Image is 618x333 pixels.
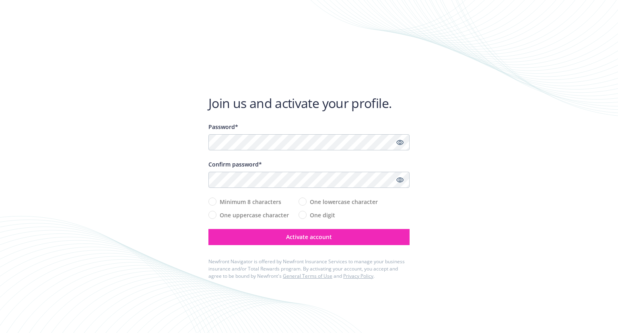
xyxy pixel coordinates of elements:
[310,198,378,206] span: One lowercase character
[343,273,373,279] a: Privacy Policy
[310,211,335,219] span: One digit
[208,258,410,280] div: Newfront Navigator is offered by Newfront Insurance Services to manage your business insurance an...
[220,198,281,206] span: Minimum 8 characters
[208,160,262,168] span: Confirm password*
[208,229,410,245] button: Activate account
[208,66,284,80] img: Newfront logo
[395,175,405,185] a: Show password
[208,172,410,188] input: Confirm your unique password...
[220,211,289,219] span: One uppercase character
[286,233,332,241] span: Activate account
[208,95,410,111] h1: Join us and activate your profile.
[208,134,410,150] input: Enter a unique password...
[208,123,238,131] span: Password*
[283,273,332,279] a: General Terms of Use
[395,137,405,147] a: Show password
